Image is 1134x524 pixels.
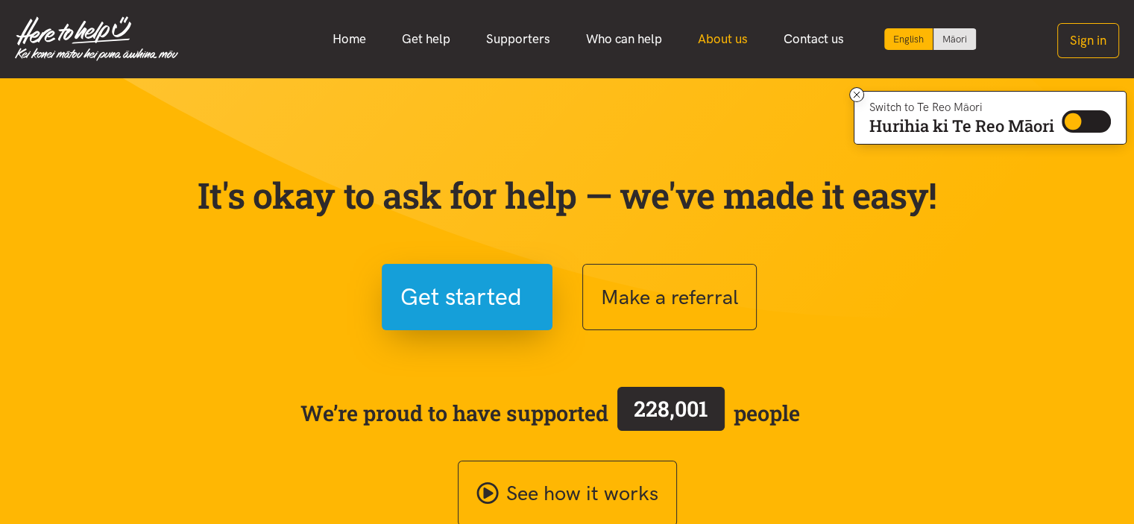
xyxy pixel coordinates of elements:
a: Switch to Te Reo Māori [933,28,976,50]
p: Switch to Te Reo Māori [869,103,1054,112]
span: We’re proud to have supported people [300,384,800,442]
button: Get started [382,264,552,330]
p: Hurihia ki Te Reo Māori [869,119,1054,133]
a: Who can help [568,23,680,55]
a: Home [315,23,384,55]
div: Language toggle [884,28,977,50]
button: Sign in [1057,23,1119,58]
a: 228,001 [608,384,734,442]
a: About us [680,23,766,55]
div: Current language [884,28,933,50]
button: Make a referral [582,264,757,330]
a: Get help [384,23,468,55]
span: Get started [400,278,522,316]
a: Contact us [766,23,862,55]
img: Home [15,16,178,61]
p: It's okay to ask for help — we've made it easy! [195,174,940,217]
span: 228,001 [634,394,708,423]
a: Supporters [468,23,568,55]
